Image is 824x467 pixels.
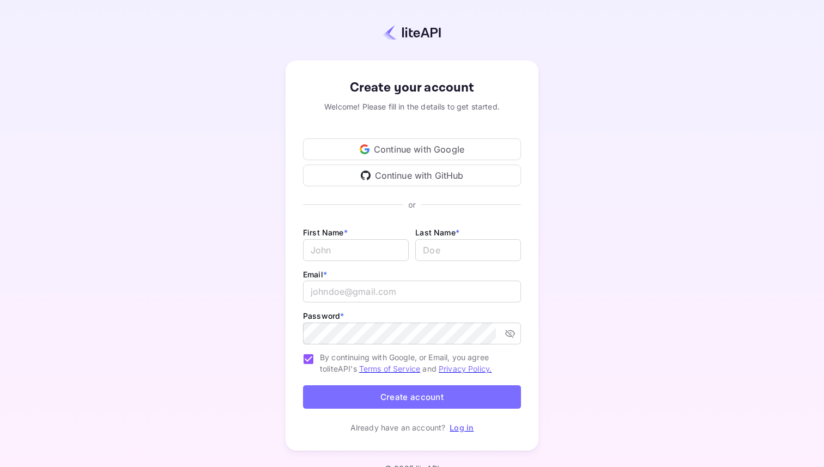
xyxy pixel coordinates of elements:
a: Privacy Policy. [439,364,492,373]
label: First Name [303,228,348,237]
button: toggle password visibility [500,324,520,343]
input: johndoe@gmail.com [303,281,521,302]
a: Terms of Service [359,364,420,373]
div: Welcome! Please fill in the details to get started. [303,101,521,112]
span: By continuing with Google, or Email, you agree to liteAPI's and [320,351,512,374]
div: Create your account [303,78,521,98]
a: Log in [450,423,474,432]
div: Continue with Google [303,138,521,160]
img: liteapi [383,25,441,40]
p: Already have an account? [350,422,446,433]
input: Doe [415,239,521,261]
label: Email [303,270,327,279]
label: Password [303,311,344,320]
label: Last Name [415,228,459,237]
input: John [303,239,409,261]
button: Create account [303,385,521,409]
div: Continue with GitHub [303,165,521,186]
